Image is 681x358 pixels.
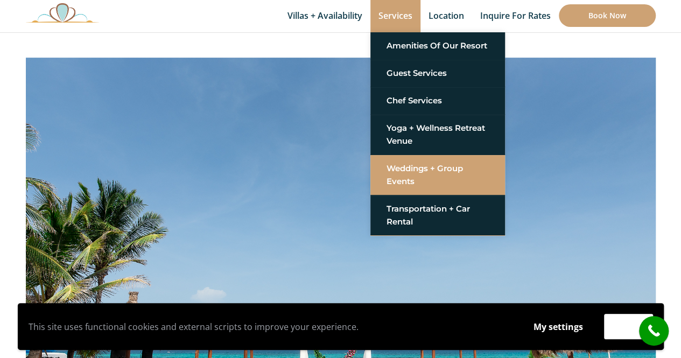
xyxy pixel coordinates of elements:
[26,3,99,23] img: Awesome Logo
[523,314,593,339] button: My settings
[642,319,666,343] i: call
[559,4,656,27] a: Book Now
[604,314,653,339] button: Accept
[387,91,489,110] a: Chef Services
[387,118,489,151] a: Yoga + Wellness Retreat Venue
[387,159,489,191] a: Weddings + Group Events
[29,319,512,335] p: This site uses functional cookies and external scripts to improve your experience.
[387,64,489,83] a: Guest Services
[387,36,489,55] a: Amenities of Our Resort
[387,199,489,231] a: Transportation + Car Rental
[639,316,669,346] a: call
